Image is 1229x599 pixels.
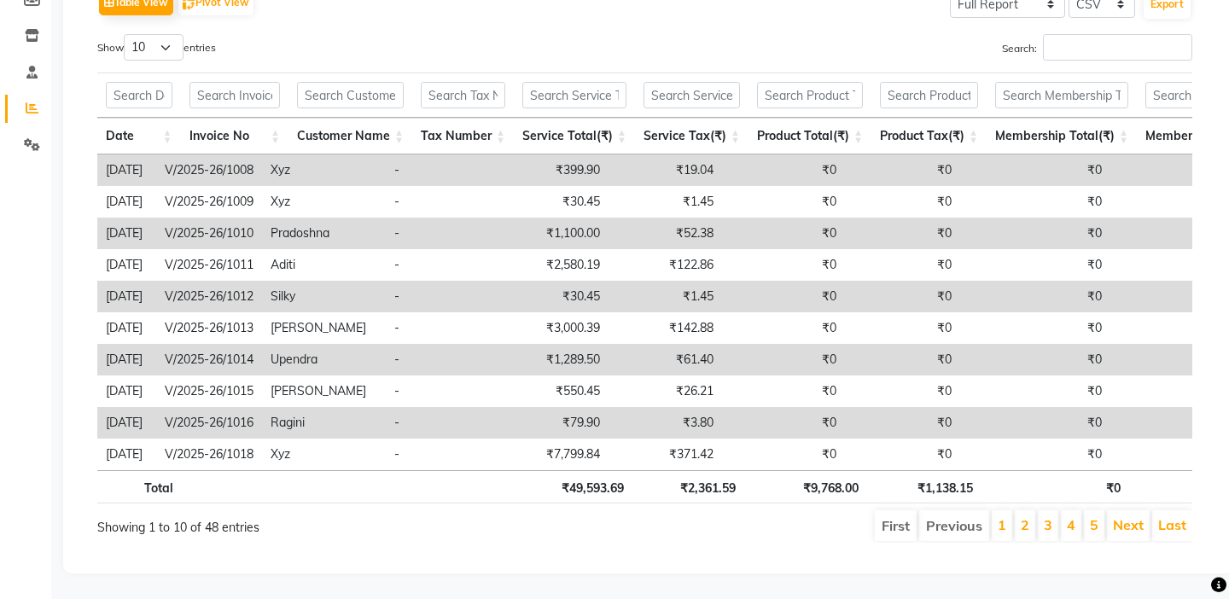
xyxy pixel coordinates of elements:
div: Showing 1 to 10 of 48 entries [97,509,539,537]
th: Membership Total(₹): activate to sort column ascending [987,118,1137,154]
td: [PERSON_NAME] [262,312,386,344]
th: Customer Name: activate to sort column ascending [288,118,412,154]
td: ₹0 [960,218,1110,249]
td: ₹142.88 [609,312,722,344]
th: ₹1,138.15 [867,470,981,503]
td: [PERSON_NAME] [262,375,386,407]
td: ₹0 [722,218,845,249]
input: Search Membership Total(₹) [995,82,1128,108]
td: ₹52.38 [609,218,722,249]
td: ₹0 [845,186,960,218]
td: Pradoshna [262,218,386,249]
td: V/2025-26/1018 [156,439,262,470]
td: - [386,407,487,439]
a: 1 [998,516,1006,533]
td: ₹0 [960,439,1110,470]
td: [DATE] [97,375,156,407]
td: ₹122.86 [609,249,722,281]
td: ₹399.90 [487,154,609,186]
td: ₹0 [960,344,1110,375]
td: [DATE] [97,249,156,281]
td: ₹1,100.00 [487,218,609,249]
td: ₹0 [722,281,845,312]
td: V/2025-26/1010 [156,218,262,249]
td: Silky [262,281,386,312]
td: Xyz [262,154,386,186]
td: ₹0 [960,407,1110,439]
td: ₹0 [960,312,1110,344]
td: - [386,439,487,470]
td: - [386,312,487,344]
a: 5 [1090,516,1098,533]
label: Show entries [97,34,216,61]
td: [DATE] [97,439,156,470]
input: Search: [1043,34,1192,61]
input: Search Product Tax(₹) [880,82,978,108]
td: ₹0 [845,375,960,407]
td: ₹0 [845,281,960,312]
td: ₹3.80 [609,407,722,439]
th: Service Total(₹): activate to sort column ascending [514,118,635,154]
input: Search Customer Name [297,82,404,108]
td: - [386,186,487,218]
td: ₹0 [845,312,960,344]
input: Search Invoice No [189,82,280,108]
td: V/2025-26/1008 [156,154,262,186]
td: [DATE] [97,281,156,312]
td: ₹0 [722,439,845,470]
td: ₹0 [722,186,845,218]
td: [DATE] [97,344,156,375]
td: ₹3,000.39 [487,312,609,344]
td: - [386,375,487,407]
a: Next [1113,516,1144,533]
td: ₹0 [722,312,845,344]
td: ₹0 [722,344,845,375]
td: V/2025-26/1016 [156,407,262,439]
a: 2 [1021,516,1029,533]
td: ₹0 [960,281,1110,312]
td: ₹0 [845,344,960,375]
td: - [386,281,487,312]
td: ₹0 [960,249,1110,281]
td: V/2025-26/1009 [156,186,262,218]
td: ₹0 [845,407,960,439]
select: Showentries [124,34,183,61]
th: Tax Number: activate to sort column ascending [412,118,514,154]
input: Search Service Tax(₹) [644,82,740,108]
td: V/2025-26/1015 [156,375,262,407]
th: ₹0 [981,470,1129,503]
td: ₹550.45 [487,375,609,407]
td: ₹7,799.84 [487,439,609,470]
th: Total [97,470,182,503]
td: - [386,218,487,249]
th: ₹2,361.59 [632,470,744,503]
td: Ragini [262,407,386,439]
td: ₹30.45 [487,186,609,218]
td: Upendra [262,344,386,375]
th: Service Tax(₹): activate to sort column ascending [635,118,748,154]
td: ₹0 [845,249,960,281]
td: ₹0 [722,249,845,281]
td: ₹19.04 [609,154,722,186]
td: V/2025-26/1014 [156,344,262,375]
td: ₹79.90 [487,407,609,439]
td: [DATE] [97,407,156,439]
td: ₹0 [722,375,845,407]
td: ₹0 [845,439,960,470]
td: [DATE] [97,154,156,186]
td: ₹371.42 [609,439,722,470]
th: Product Tax(₹): activate to sort column ascending [871,118,987,154]
td: [DATE] [97,218,156,249]
td: ₹0 [960,186,1110,218]
label: Search: [1002,34,1192,61]
td: V/2025-26/1013 [156,312,262,344]
td: [DATE] [97,186,156,218]
td: ₹0 [960,154,1110,186]
a: 4 [1067,516,1075,533]
td: ₹2,580.19 [487,249,609,281]
td: ₹30.45 [487,281,609,312]
a: Last [1158,516,1186,533]
td: Xyz [262,439,386,470]
td: V/2025-26/1012 [156,281,262,312]
td: - [386,249,487,281]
